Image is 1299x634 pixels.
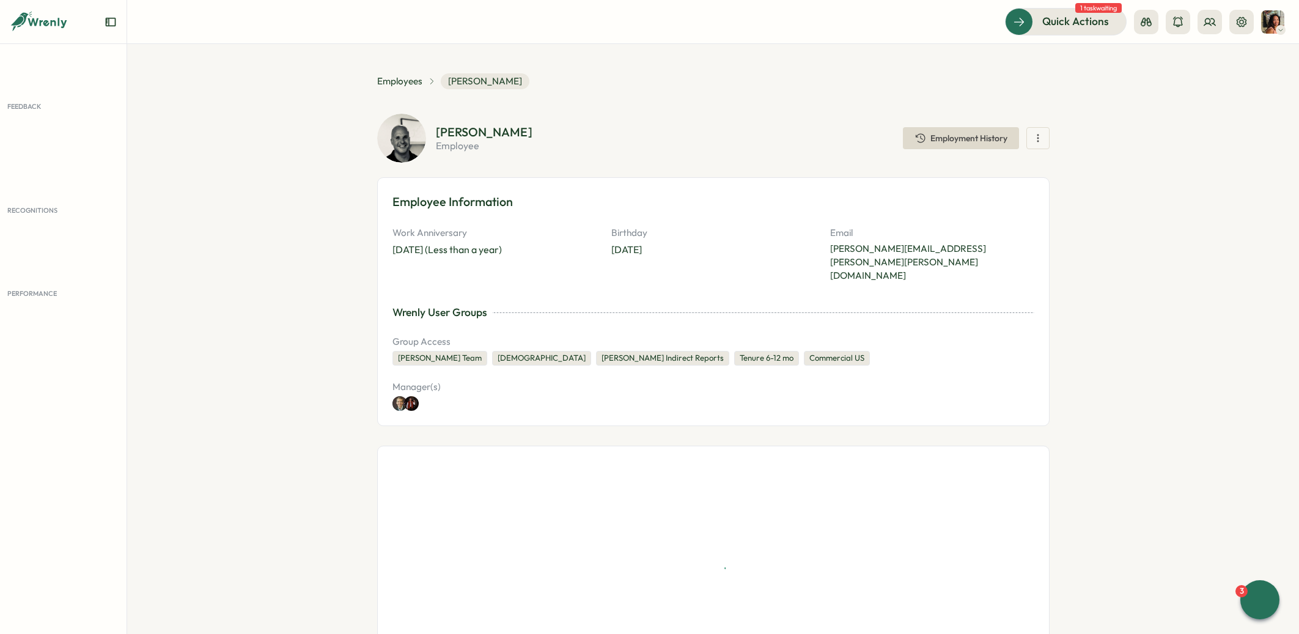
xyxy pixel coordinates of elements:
[804,351,870,366] div: Commercial US
[830,226,1034,240] p: Email
[377,114,426,163] img: Damien Glista
[105,16,117,28] button: Expand sidebar
[1005,8,1127,35] button: Quick Actions
[436,126,532,138] div: [PERSON_NAME]
[392,380,600,394] p: Manager(s)
[404,396,419,411] img: Alex Preece
[492,351,591,366] div: [DEMOGRAPHIC_DATA]
[1240,580,1279,619] button: 3
[392,396,407,411] img: Bill Warshauer
[377,75,422,88] a: Employees
[392,242,502,257] div: [DATE] (Less than a year)
[441,73,529,89] span: [PERSON_NAME]
[392,335,1034,348] p: Group Access
[1075,3,1122,13] span: 1 task waiting
[436,141,532,150] p: employee
[830,242,1034,282] p: [PERSON_NAME][EMAIL_ADDRESS][PERSON_NAME][PERSON_NAME][DOMAIN_NAME]
[930,134,1007,142] span: Employment History
[611,226,815,240] p: Birthday
[1261,10,1284,34] img: Viveca Riley
[734,351,799,366] div: Tenure 6-12 mo
[903,127,1019,149] button: Employment History
[392,351,487,366] div: [PERSON_NAME] Team
[407,396,422,411] a: Alex Preece
[392,304,487,320] div: Wrenly User Groups
[1235,585,1248,597] div: 3
[1042,13,1109,29] span: Quick Actions
[392,193,1034,212] h3: Employee Information
[392,226,597,240] p: Work Anniversary
[596,351,729,366] div: [PERSON_NAME] Indirect Reports
[611,242,642,257] div: [DATE]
